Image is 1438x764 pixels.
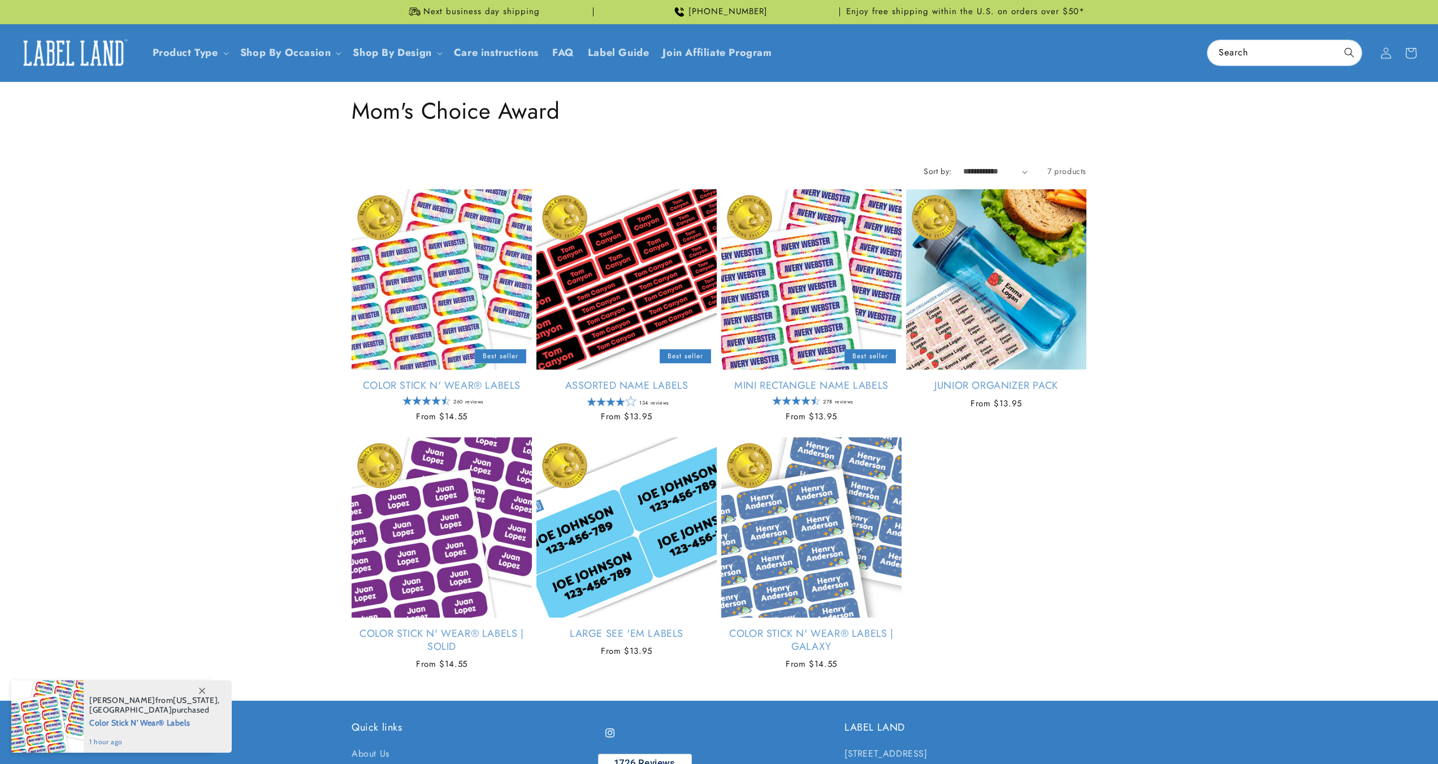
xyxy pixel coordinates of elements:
span: from , purchased [89,696,220,715]
span: Join Affiliate Program [662,46,772,59]
h1: Mom's Choice Award [352,96,1086,125]
a: Label Land [13,31,135,75]
span: [PHONE_NUMBER] [688,6,768,18]
span: Care instructions [454,46,539,59]
button: Search [1337,40,1362,65]
span: Label Guide [588,46,649,59]
span: Enjoy free shipping within the U.S. on orders over $50* [846,6,1085,18]
iframe: Gorgias live chat messenger [1325,715,1427,753]
a: Junior Organizer Pack [906,379,1086,392]
span: [PERSON_NAME] [89,695,155,705]
span: 1 hour ago [89,737,220,747]
span: FAQ [552,46,574,59]
a: Assorted Name Labels [536,379,717,392]
span: [US_STATE] [173,695,218,705]
a: Label Guide [581,40,656,66]
a: Join Affiliate Program [656,40,778,66]
span: [GEOGRAPHIC_DATA] [89,705,172,715]
h2: LABEL LAND [844,721,1086,734]
summary: Product Type [146,40,233,66]
a: Product Type [153,45,218,60]
span: Color Stick N' Wear® Labels [89,715,220,729]
label: Sort by: [924,166,951,177]
span: 7 products [1047,166,1086,177]
a: Care instructions [447,40,545,66]
a: FAQ [545,40,581,66]
img: Label Land [17,36,130,71]
span: Shop By Occasion [240,46,331,59]
a: Shop By Design [353,45,431,60]
h2: Quick links [352,721,594,734]
a: Color Stick N' Wear® Labels | Solid [352,627,532,654]
a: Color Stick N' Wear® Labels | Galaxy [721,627,902,654]
a: Color Stick N' Wear® Labels [352,379,532,392]
summary: Shop By Design [346,40,447,66]
a: Large See 'em Labels [536,627,717,640]
summary: Shop By Occasion [233,40,346,66]
span: Next business day shipping [423,6,540,18]
a: Mini Rectangle Name Labels [721,379,902,392]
